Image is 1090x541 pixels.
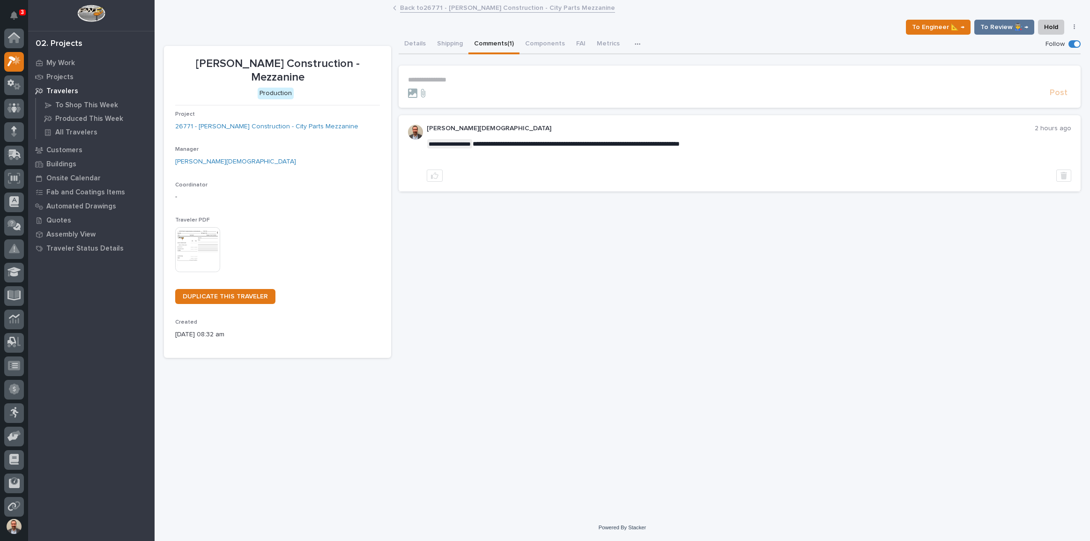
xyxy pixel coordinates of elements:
button: Components [519,35,571,54]
div: Production [258,88,294,99]
p: Projects [46,73,74,82]
button: Post [1046,88,1071,98]
button: To Review 👨‍🏭 → [974,20,1034,35]
a: All Travelers [36,126,155,139]
a: DUPLICATE THIS TRAVELER [175,289,275,304]
button: To Engineer 📐 → [906,20,971,35]
button: Delete post [1056,170,1071,182]
p: Traveler Status Details [46,245,124,253]
a: Customers [28,143,155,157]
p: Quotes [46,216,71,225]
p: [PERSON_NAME] Construction - Mezzanine [175,57,380,84]
span: Hold [1044,22,1058,33]
span: To Engineer 📐 → [912,22,964,33]
a: [PERSON_NAME][DEMOGRAPHIC_DATA] [175,157,296,167]
p: Buildings [46,160,76,169]
a: Travelers [28,84,155,98]
a: Buildings [28,157,155,171]
span: Project [175,111,195,117]
p: - [175,192,380,202]
a: To Shop This Week [36,98,155,111]
a: My Work [28,56,155,70]
span: Coordinator [175,182,208,188]
p: Onsite Calendar [46,174,101,183]
span: Manager [175,147,199,152]
span: DUPLICATE THIS TRAVELER [183,293,268,300]
p: My Work [46,59,75,67]
button: Notifications [4,6,24,25]
a: Automated Drawings [28,199,155,213]
button: Shipping [431,35,468,54]
p: Travelers [46,87,78,96]
span: To Review 👨‍🏭 → [980,22,1028,33]
p: Assembly View [46,230,96,239]
a: Back to26771 - [PERSON_NAME] Construction - City Parts Mezzanine [400,2,615,13]
a: Powered By Stacker [599,525,646,530]
a: Assembly View [28,227,155,241]
button: Metrics [591,35,625,54]
a: 26771 - [PERSON_NAME] Construction - City Parts Mezzanine [175,122,358,132]
p: [PERSON_NAME][DEMOGRAPHIC_DATA] [427,125,1035,133]
p: Fab and Coatings Items [46,188,125,197]
img: Workspace Logo [77,5,105,22]
p: Produced This Week [55,115,123,123]
p: 3 [21,9,24,15]
button: Details [399,35,431,54]
span: Post [1050,88,1068,98]
p: All Travelers [55,128,97,137]
p: Follow [1046,40,1065,48]
span: Created [175,319,197,325]
a: Quotes [28,213,155,227]
img: ACg8ocIGaxZgOborKONOsCK60Wx-Xey7sE2q6Qmw6EHN013R=s96-c [408,125,423,140]
button: users-avatar [4,517,24,536]
p: 2 hours ago [1035,125,1071,133]
p: Customers [46,146,82,155]
button: Hold [1038,20,1064,35]
button: FAI [571,35,591,54]
p: [DATE] 08:32 am [175,330,380,340]
a: Produced This Week [36,112,155,125]
a: Fab and Coatings Items [28,185,155,199]
div: Notifications3 [12,11,24,26]
a: Traveler Status Details [28,241,155,255]
button: Comments (1) [468,35,519,54]
a: Projects [28,70,155,84]
span: Traveler PDF [175,217,210,223]
a: Onsite Calendar [28,171,155,185]
p: To Shop This Week [55,101,118,110]
button: like this post [427,170,443,182]
div: 02. Projects [36,39,82,49]
p: Automated Drawings [46,202,116,211]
